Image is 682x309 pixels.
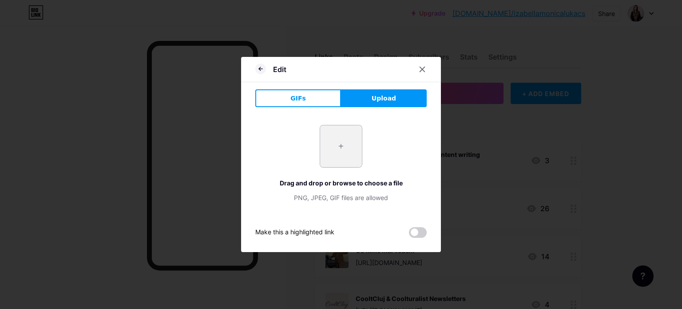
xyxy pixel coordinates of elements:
button: Upload [341,89,427,107]
div: PNG, JPEG, GIF files are allowed [255,193,427,202]
span: GIFs [290,94,306,103]
span: Upload [372,94,396,103]
div: Edit [273,64,286,75]
div: Drag and drop or browse to choose a file [255,178,427,188]
div: Make this a highlighted link [255,227,334,238]
button: GIFs [255,89,341,107]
